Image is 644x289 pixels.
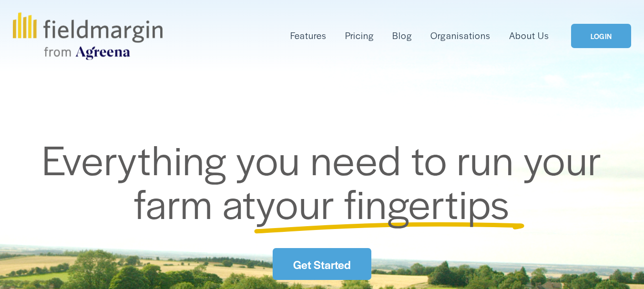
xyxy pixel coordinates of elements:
a: About Us [509,28,549,43]
a: Pricing [345,28,374,43]
a: Blog [392,28,412,43]
span: your fingertips [256,174,510,231]
a: Organisations [430,28,490,43]
img: fieldmargin.com [13,12,163,60]
span: Everything you need to run your farm at [42,130,612,231]
a: Get Started [273,248,371,280]
span: Features [290,29,327,42]
a: folder dropdown [290,28,327,43]
a: LOGIN [571,24,631,48]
